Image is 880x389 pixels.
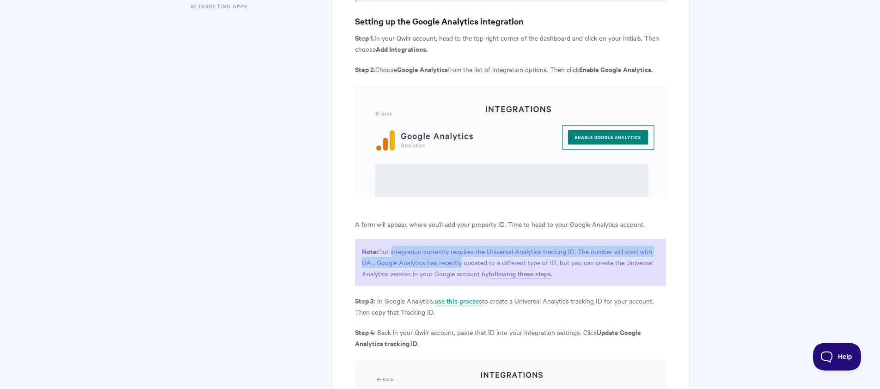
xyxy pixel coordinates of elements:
p: : In Google Analytics, to create a Universal Analytics tracking ID for your account. Then copy th... [355,295,666,317]
iframe: Toggle Customer Support [813,343,862,371]
strong: Enable Google Analytics. [579,64,653,74]
p: Our integration currently requires the Universal Analytics tracking ID. The number will start wit... [355,239,666,286]
p: In your Qwilr account, head to the top right corner of the dashboard and click on your initials. ... [355,32,666,55]
p: Choose from the list of integration options. Then click [355,64,666,75]
strong: Step 2. [355,64,375,74]
a: following these steps [489,269,551,279]
strong: Google Analytics [397,64,448,74]
h3: Setting up the Google Analytics integration [355,15,666,28]
p: : Back in your Qwilr account, paste that ID into your integration settings. Click . [355,327,666,349]
strong: Step 1. [355,33,374,43]
strong: Note: [362,246,378,256]
strong: Add Integrations. [376,44,428,54]
p: A form will appear, where you'll add your property ID. Time to head to your Google Analytics acco... [355,219,666,230]
strong: Step 3 [355,296,374,305]
a: use this process [434,296,482,306]
strong: Step 4 [355,327,374,337]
